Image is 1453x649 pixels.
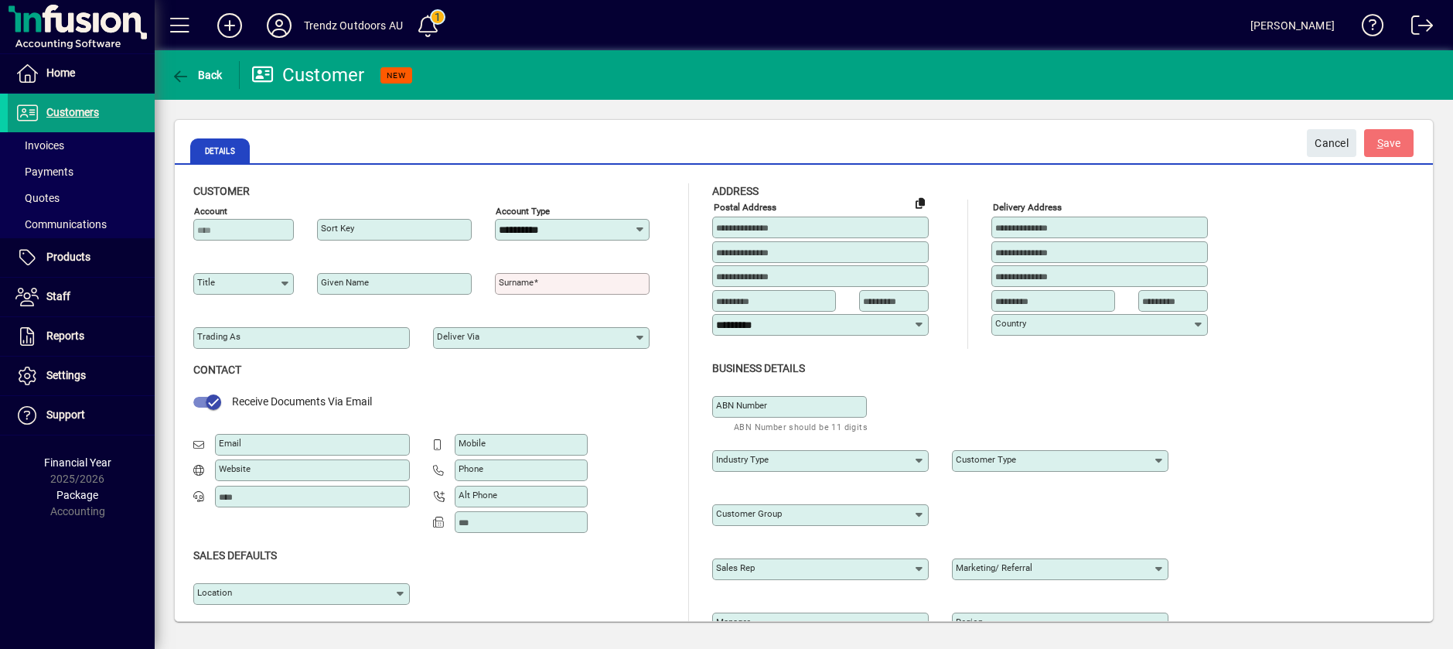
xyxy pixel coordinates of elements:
a: Communications [8,211,155,237]
span: Products [46,251,90,263]
button: Save [1364,129,1414,157]
div: [PERSON_NAME] [1250,13,1335,38]
mat-label: Mobile [459,438,486,449]
span: Back [171,69,223,81]
span: Staff [46,290,70,302]
mat-label: Sort key [321,223,354,234]
a: Products [8,238,155,277]
span: Payments [15,166,73,178]
mat-label: Trading as [197,331,240,342]
mat-label: Manager [716,617,750,627]
span: NEW [387,70,406,80]
span: Support [46,408,85,421]
mat-label: Region [956,617,983,627]
button: Back [167,61,227,89]
mat-label: Sales rep [716,562,755,573]
span: Cancel [1315,131,1349,156]
mat-label: Given name [321,277,369,288]
mat-label: Customer group [716,508,782,519]
div: Customer [251,63,365,87]
mat-label: Customer type [956,454,1016,465]
span: ave [1377,131,1401,156]
div: Trendz Outdoors AU [304,13,403,38]
span: Home [46,67,75,79]
a: Reports [8,317,155,356]
button: Copy to Delivery address [908,190,933,215]
a: Logout [1400,3,1434,53]
span: Settings [46,369,86,381]
button: Profile [254,12,304,39]
mat-label: Industry type [716,454,769,465]
mat-label: Marketing/ Referral [956,562,1032,573]
a: Payments [8,159,155,185]
mat-label: ABN Number [716,400,767,411]
mat-hint: ABN Number should be 11 digits [734,418,868,436]
span: Details [190,138,250,163]
a: Staff [8,278,155,316]
span: Invoices [15,139,64,152]
mat-label: Email [219,438,241,449]
span: Quotes [15,192,60,204]
mat-label: Location [197,587,232,598]
span: Reports [46,330,84,342]
a: Invoices [8,132,155,159]
mat-label: Surname [499,277,534,288]
mat-label: Account [194,206,227,217]
span: Business details [712,362,805,374]
mat-label: Website [219,463,251,474]
span: Customers [46,106,99,118]
span: Customer [193,185,250,197]
a: Quotes [8,185,155,211]
mat-label: Phone [459,463,483,474]
span: Financial Year [44,456,111,469]
button: Cancel [1307,129,1356,157]
a: Home [8,54,155,93]
mat-label: Title [197,277,215,288]
a: Support [8,396,155,435]
span: Communications [15,218,107,231]
span: Contact [193,364,241,376]
span: Address [712,185,759,197]
mat-label: Deliver via [437,331,479,342]
span: Receive Documents Via Email [232,395,372,408]
span: S [1377,137,1383,149]
mat-label: Alt Phone [459,490,497,500]
app-page-header-button: Back [155,61,240,89]
a: Settings [8,357,155,395]
mat-label: Country [995,318,1026,329]
button: Add [205,12,254,39]
a: Knowledge Base [1350,3,1384,53]
span: Package [56,489,98,501]
span: Sales defaults [193,549,277,562]
mat-label: Account Type [496,206,550,217]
